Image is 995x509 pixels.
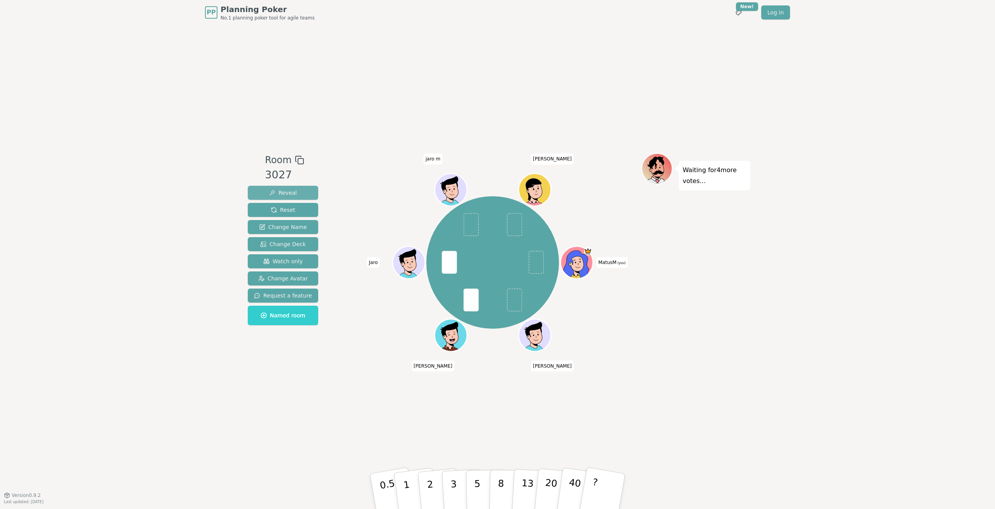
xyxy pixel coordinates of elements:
[260,240,306,248] span: Change Deck
[531,360,574,371] span: Click to change your name
[248,186,318,200] button: Reveal
[248,289,318,303] button: Request a feature
[248,220,318,234] button: Change Name
[248,271,318,285] button: Change Avatar
[265,167,304,183] div: 3027
[412,360,454,371] span: Click to change your name
[207,8,215,17] span: PP
[761,5,790,19] a: Log in
[736,2,758,11] div: New!
[12,492,41,498] span: Version 0.9.2
[248,254,318,268] button: Watch only
[261,312,305,319] span: Named room
[424,153,442,164] span: Click to change your name
[683,165,746,187] p: Waiting for 4 more votes...
[561,247,592,278] button: Click to change your avatar
[596,257,627,268] span: Click to change your name
[732,5,746,19] button: New!
[584,247,592,255] span: MatusM is the host
[269,189,297,197] span: Reveal
[248,306,318,325] button: Named room
[205,4,315,21] a: PPPlanning PokerNo.1 planning poker tool for agile teams
[265,153,291,167] span: Room
[271,206,295,214] span: Reset
[4,492,41,498] button: Version0.9.2
[248,237,318,251] button: Change Deck
[254,292,312,299] span: Request a feature
[263,257,303,265] span: Watch only
[248,203,318,217] button: Reset
[221,15,315,21] span: No.1 planning poker tool for agile teams
[258,275,308,282] span: Change Avatar
[531,153,574,164] span: Click to change your name
[259,223,307,231] span: Change Name
[617,261,626,265] span: (you)
[221,4,315,15] span: Planning Poker
[367,257,380,268] span: Click to change your name
[4,500,44,504] span: Last updated: [DATE]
